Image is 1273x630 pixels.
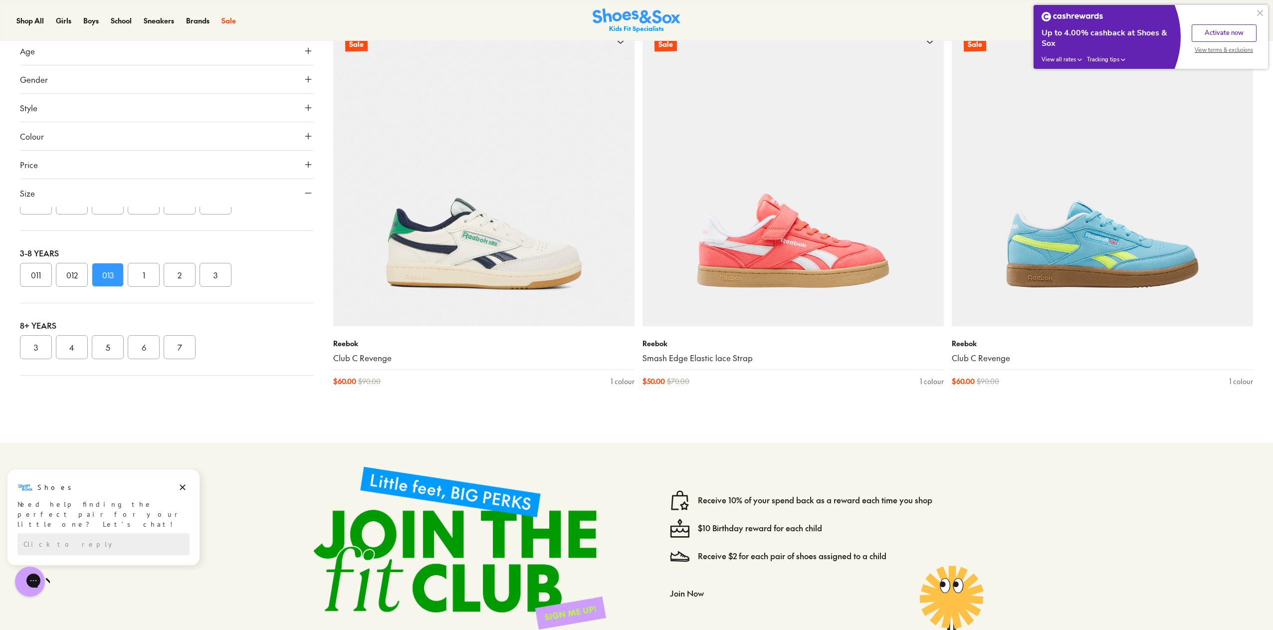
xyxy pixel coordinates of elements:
span: Girls [56,15,71,25]
a: Girls [56,15,71,26]
span: $ 60.00 [952,376,975,387]
a: School [111,15,132,26]
a: Receive $2 for each pair of shoes assigned to a child [698,551,886,562]
div: 1 colour [920,376,944,387]
img: vector1.svg [670,490,690,510]
button: 012 [56,263,88,287]
a: Sale [642,25,944,326]
span: $ 90.00 [358,376,381,387]
span: Size [20,187,35,199]
h3: Shoes [37,14,77,24]
button: 5 [92,335,124,359]
button: Style [20,94,313,122]
button: Colour [20,122,313,150]
img: Vector_3098.svg [670,546,690,566]
span: Gender [20,73,48,85]
span: $ 50.00 [642,376,665,387]
span: $ 90.00 [977,376,999,387]
button: 6 [128,335,160,359]
span: Shop All [16,15,44,25]
button: 1 [128,263,160,287]
a: $10 Birthday reward for each child [698,523,822,534]
a: Shoes & Sox [593,8,680,33]
span: School [111,15,132,25]
button: 011 [20,263,52,287]
iframe: Gorgias live chat messenger [10,563,50,600]
div: Need help finding the perfect pair for your little one? Let’s chat! [17,31,190,61]
span: Tracking tips [1087,56,1119,63]
p: Reebok [642,338,944,349]
span: Price [20,159,38,171]
p: Sale [345,36,368,51]
button: Activate now [1192,24,1257,42]
a: Shop All [16,15,44,26]
a: Club C Revenge [952,353,1253,364]
img: cake--candle-birthday-event-special-sweet-cake-bake.svg [670,518,690,538]
span: Style [20,102,37,114]
div: 1 colour [1229,376,1253,387]
span: $ 70.00 [667,376,689,387]
a: Sale [952,25,1253,326]
div: 1 colour [611,376,635,387]
a: Receive 10% of your spend back as a reward each time you shop [698,495,932,506]
p: Reebok [333,338,635,349]
span: Sale [221,15,236,25]
span: Boys [83,15,99,25]
button: Price [20,151,313,179]
a: Club C Revenge [333,353,635,364]
img: SNS_Logo_Responsive.svg [593,8,680,33]
div: Message from Shoes. Need help finding the perfect pair for your little one? Let’s chat! [7,11,200,61]
a: Boys [83,15,99,26]
button: Gender [20,65,313,93]
button: Join Now [670,582,704,604]
span: Colour [20,130,44,142]
button: Size [20,179,313,207]
span: View all rates [1042,56,1076,63]
a: Sale [221,15,236,26]
div: Reply to the campaigns [17,65,190,87]
a: Sneakers [144,15,174,26]
span: Brands [186,15,210,25]
img: Shoes logo [17,11,33,27]
button: 7 [164,335,196,359]
div: 3-8 Years [20,247,313,259]
div: Campaign message [7,1,200,97]
p: Sale [654,36,677,51]
p: Sale [964,36,986,51]
span: Sneakers [144,15,174,25]
a: Smash Edge Elastic lace Strap [642,353,944,364]
div: 8+ Years [20,319,313,331]
a: Brands [186,15,210,26]
button: 4 [56,335,88,359]
button: 2 [164,263,196,287]
button: 3 [20,335,52,359]
span: Age [20,45,35,57]
button: 013 [92,263,124,287]
div: Up to 4.00% cashback at Shoes & Sox [1042,28,1173,49]
button: Dismiss campaign [176,12,190,26]
p: Reebok [952,338,1253,349]
button: 3 [200,263,231,287]
button: Age [20,37,313,65]
a: Sale [333,25,635,326]
span: View terms & exclusions [1195,46,1253,54]
span: $ 60.00 [333,376,356,387]
img: Cashrewards white logo [1042,12,1103,21]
